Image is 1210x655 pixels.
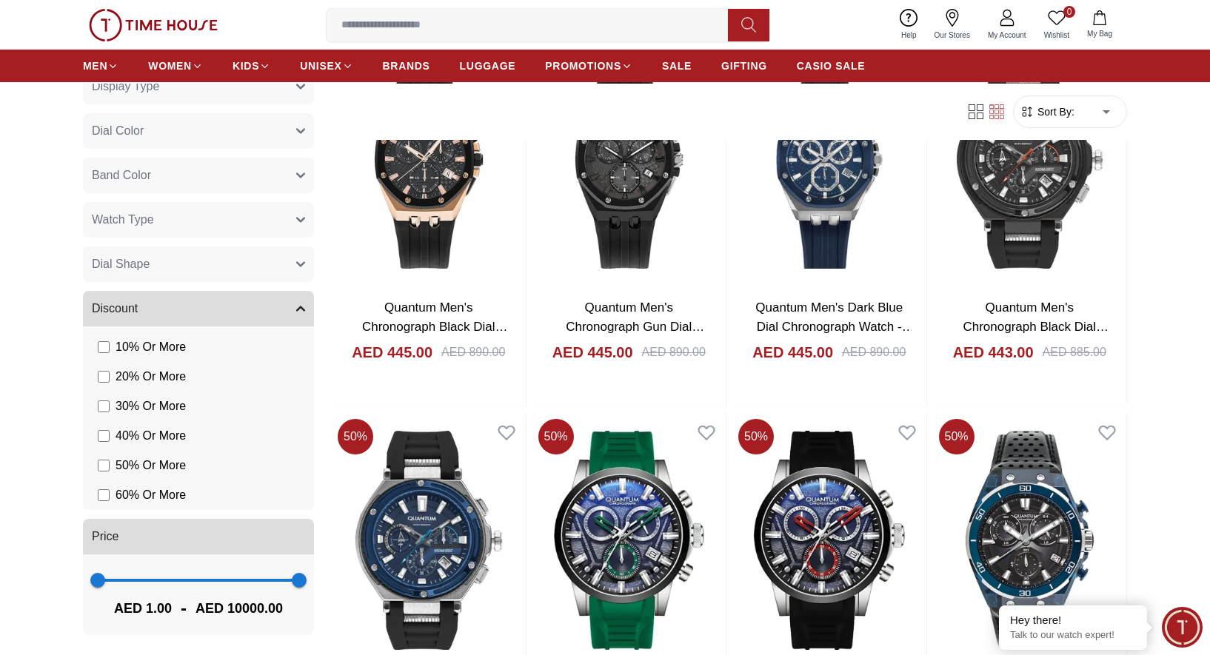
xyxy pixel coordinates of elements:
[721,58,767,73] span: GIFTING
[92,166,151,184] span: Band Color
[732,33,926,286] img: Quantum Men's Dark Blue Dial Chronograph Watch - HNG949.999
[1063,6,1075,18] span: 0
[752,342,833,363] h4: AED 445.00
[1162,607,1203,648] div: Chat Widget
[332,33,526,286] img: Quantum Men's Chronograph Black Dial Watch - HNG949.851
[566,300,704,352] a: Quantum Men's Chronograph Gun Dial Watch - HNG949.652
[1020,104,1074,118] button: Sort By:
[362,300,508,352] a: Quantum Men's Chronograph Black Dial Watch - HNG949.851
[92,255,150,272] span: Dial Shape
[642,343,706,361] div: AED 890.00
[98,370,110,382] input: 20% Or More
[1010,613,1136,628] div: Hey there!
[172,596,195,619] span: -
[532,33,726,286] img: Quantum Men's Chronograph Gun Dial Watch - HNG949.652
[98,340,110,352] input: 10% Or More
[892,6,926,44] a: Help
[300,58,341,73] span: UNISEX
[300,53,352,79] a: UNISEX
[89,9,218,41] img: ...
[721,53,767,79] a: GIFTING
[545,58,621,73] span: PROMOTIONS
[929,30,976,41] span: Our Stores
[1010,629,1136,642] p: Talk to our watch expert!
[662,53,692,79] a: SALE
[92,527,118,545] span: Price
[83,53,118,79] a: MEN
[195,597,283,618] span: AED 10000.00
[116,486,186,503] span: 60 % Or More
[92,77,159,95] span: Display Type
[1078,7,1121,42] button: My Bag
[92,121,144,139] span: Dial Color
[83,201,314,237] button: Watch Type
[116,426,186,444] span: 40 % Or More
[662,58,692,73] span: SALE
[83,58,107,73] span: MEN
[1038,30,1075,41] span: Wishlist
[114,597,172,618] span: AED 1.00
[1035,6,1078,44] a: 0Wishlist
[755,300,914,352] a: Quantum Men's Dark Blue Dial Chronograph Watch - HNG949.999
[116,456,186,474] span: 50 % Or More
[83,518,314,554] button: Price
[1034,104,1074,118] span: Sort By:
[83,290,314,326] button: Discount
[552,342,633,363] h4: AED 445.00
[98,459,110,471] input: 50% Or More
[83,157,314,192] button: Band Color
[352,342,432,363] h4: AED 445.00
[939,419,975,454] span: 50 %
[460,58,516,73] span: LUGGAGE
[98,488,110,500] input: 60% Or More
[233,53,270,79] a: KIDS
[116,397,186,414] span: 30 % Or More
[83,112,314,148] button: Dial Color
[383,58,430,73] span: BRANDS
[797,53,866,79] a: CASIO SALE
[98,429,110,441] input: 40% Or More
[233,58,259,73] span: KIDS
[116,367,186,385] span: 20 % Or More
[1081,28,1118,39] span: My Bag
[982,30,1032,41] span: My Account
[963,300,1109,352] a: Quantum Men's Chronograph Black Dial Watch - HNG1010.651
[1043,343,1106,361] div: AED 885.00
[738,419,774,454] span: 50 %
[148,58,192,73] span: WOMEN
[338,419,373,454] span: 50 %
[83,246,314,281] button: Dial Shape
[895,30,923,41] span: Help
[933,33,1127,286] img: Quantum Men's Chronograph Black Dial Watch - HNG1010.651
[538,419,574,454] span: 50 %
[460,53,516,79] a: LUGGAGE
[83,68,314,104] button: Display Type
[842,343,906,361] div: AED 890.00
[953,342,1034,363] h4: AED 443.00
[116,337,186,355] span: 10 % Or More
[441,343,505,361] div: AED 890.00
[797,58,866,73] span: CASIO SALE
[92,210,154,228] span: Watch Type
[545,53,632,79] a: PROMOTIONS
[98,400,110,412] input: 30% Or More
[92,299,138,317] span: Discount
[148,53,203,79] a: WOMEN
[383,53,430,79] a: BRANDS
[926,6,979,44] a: Our Stores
